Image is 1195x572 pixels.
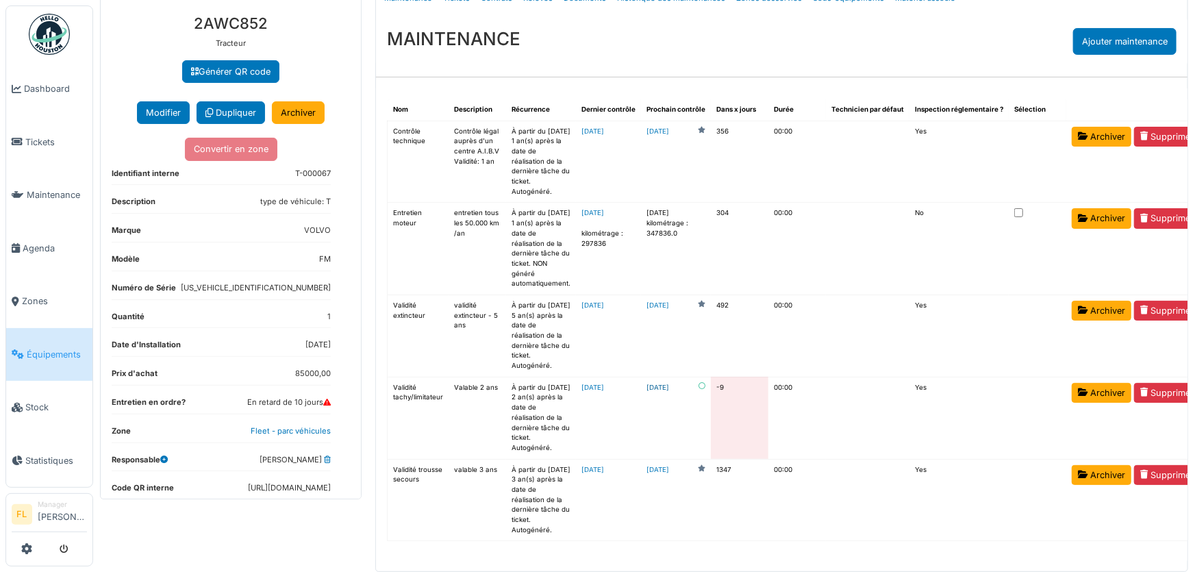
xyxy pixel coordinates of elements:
[641,203,711,295] td: [DATE] kilométrage : 347836.0
[449,203,506,295] td: entretien tous les 50.000 km /an
[295,168,331,179] dd: T-000067
[768,459,826,541] td: 00:00
[112,196,155,213] dt: Description
[506,203,576,295] td: À partir du [DATE] 1 an(s) après la date de réalisation de la dernière tâche du ticket. NON génér...
[1072,383,1131,403] a: Archiver
[506,121,576,203] td: À partir du [DATE] 1 an(s) après la date de réalisation de la dernière tâche du ticket. Autogénéré.
[295,368,331,380] dd: 85000,00
[506,459,576,541] td: À partir du [DATE] 3 an(s) après la date de réalisation de la dernière tâche du ticket. Autogénéré.
[181,282,331,294] dd: [US_VEHICLE_IDENTIFICATION_NUMBER]
[915,466,927,473] span: translation missing: fr.shared.yes
[38,499,87,510] div: Manager
[6,116,92,169] a: Tickets
[506,295,576,377] td: À partir du [DATE] 5 an(s) après la date de réalisation de la dernière tâche du ticket. Autogénéré.
[6,434,92,488] a: Statistiques
[182,60,279,83] a: Générer QR code
[768,295,826,377] td: 00:00
[27,188,87,201] span: Maintenance
[38,499,87,529] li: [PERSON_NAME]
[646,465,669,475] a: [DATE]
[6,275,92,328] a: Zones
[22,295,87,308] span: Zones
[6,328,92,382] a: Équipements
[909,99,1009,121] th: Inspection réglementaire ?
[1072,301,1131,321] a: Archiver
[576,99,641,121] th: Dernier contrôle
[319,253,331,265] dd: FM
[1072,465,1131,485] a: Archiver
[581,127,604,135] a: [DATE]
[826,99,909,121] th: Technicien par défaut
[251,426,331,436] a: Fleet - parc véhicules
[112,14,350,32] h3: 2AWC852
[112,339,181,356] dt: Date d'Installation
[112,368,158,385] dt: Prix d'achat
[506,99,576,121] th: Récurrence
[112,311,144,328] dt: Quantité
[23,242,87,255] span: Agenda
[25,136,87,149] span: Tickets
[112,225,141,242] dt: Marque
[449,121,506,203] td: Contrôle légal auprès d'un centre A.I.B.V Validité: 1 an
[304,225,331,236] dd: VOLVO
[25,401,87,414] span: Stock
[387,28,520,49] h3: MAINTENANCE
[581,301,604,309] a: [DATE]
[768,377,826,459] td: 00:00
[260,454,331,466] dd: [PERSON_NAME]
[388,203,449,295] td: Entretien moteur
[581,209,604,216] a: [DATE]
[1072,127,1131,147] a: Archiver
[27,348,87,361] span: Équipements
[25,454,87,467] span: Statistiques
[768,99,826,121] th: Durée
[768,121,826,203] td: 00:00
[646,301,669,311] a: [DATE]
[197,101,265,124] a: Dupliquer
[248,482,331,494] dd: [URL][DOMAIN_NAME]
[112,397,186,414] dt: Entretien en ordre?
[576,203,641,295] td: kilométrage : 297836
[711,459,768,541] td: 1347
[388,99,449,121] th: Nom
[1009,99,1066,121] th: Sélection
[711,377,768,459] td: -9
[260,196,331,208] dd: type de véhicule: T
[12,499,87,532] a: FL Manager[PERSON_NAME]
[327,311,331,323] dd: 1
[646,127,669,137] a: [DATE]
[449,295,506,377] td: validité extincteur - 5 ans
[641,99,711,121] th: Prochain contrôle
[112,454,168,471] dt: Responsable
[272,101,325,124] a: Archiver
[112,253,140,271] dt: Modèle
[915,384,927,391] span: translation missing: fr.shared.yes
[305,339,331,351] dd: [DATE]
[388,377,449,459] td: Validité tachy/limitateur
[29,14,70,55] img: Badge_color-CXgf-gQk.svg
[711,295,768,377] td: 492
[112,425,131,443] dt: Zone
[1072,208,1131,228] a: Archiver
[449,377,506,459] td: Valable 2 ans
[581,466,604,473] a: [DATE]
[915,127,927,135] span: translation missing: fr.shared.yes
[24,82,87,95] span: Dashboard
[449,99,506,121] th: Description
[711,99,768,121] th: Dans x jours
[646,383,669,393] a: [DATE]
[449,459,506,541] td: valable 3 ans
[388,295,449,377] td: Validité extincteur
[6,381,92,434] a: Stock
[506,377,576,459] td: À partir du [DATE] 2 an(s) après la date de réalisation de la dernière tâche du ticket. Autogénéré.
[12,504,32,525] li: FL
[388,121,449,203] td: Contrôle technique
[112,38,350,49] p: Tracteur
[247,397,331,408] dd: En retard de 10 jours
[581,384,604,391] a: [DATE]
[1073,28,1177,55] div: Ajouter maintenance
[768,203,826,295] td: 00:00
[711,121,768,203] td: 356
[6,62,92,116] a: Dashboard
[112,168,179,185] dt: Identifiant interne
